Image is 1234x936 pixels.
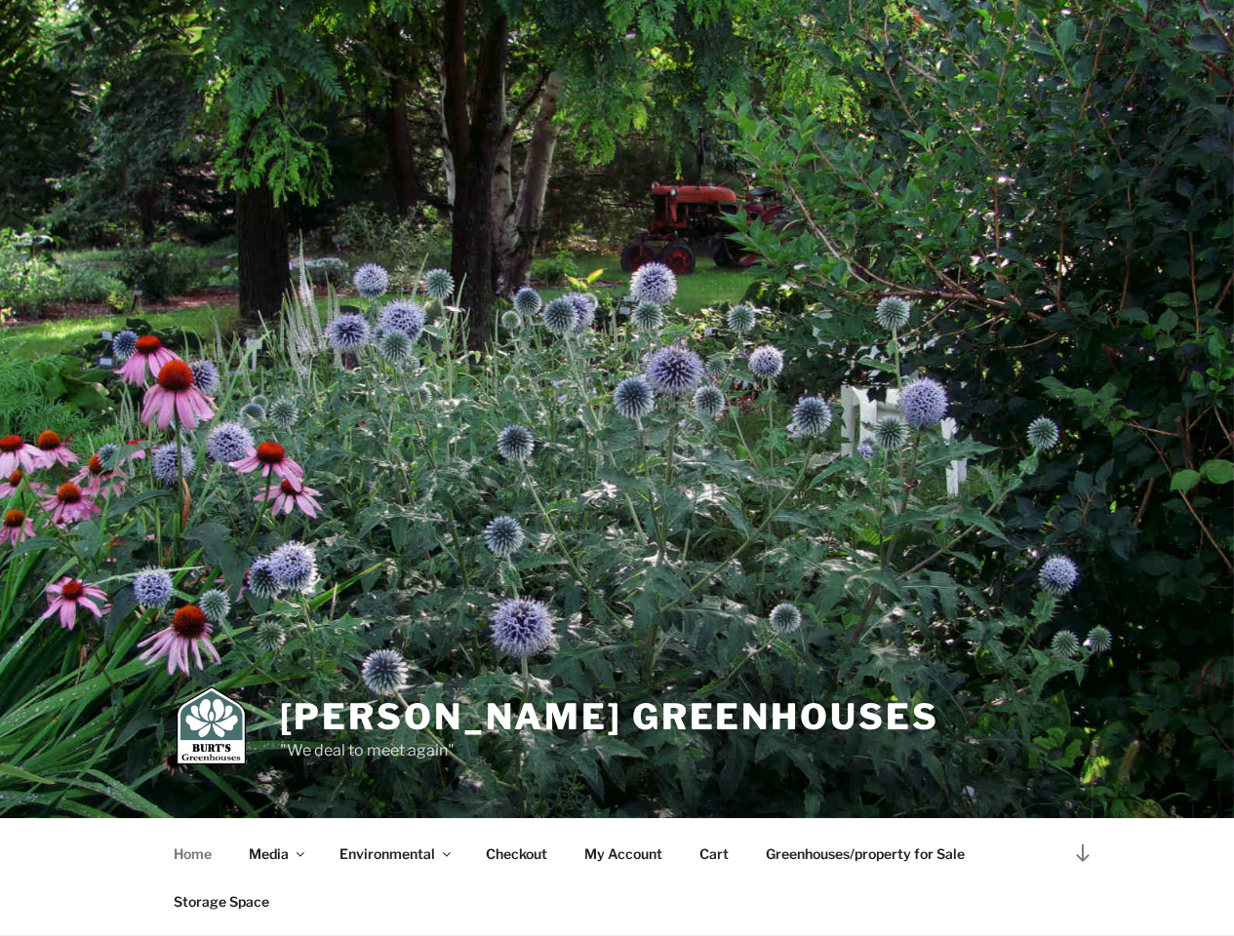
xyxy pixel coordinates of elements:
a: Home [157,830,229,877]
a: Environmental [323,830,466,877]
a: [PERSON_NAME] Greenhouses [280,695,939,738]
a: Storage Space [157,877,287,925]
p: "We deal to meet again" [280,739,939,762]
a: Checkout [469,830,565,877]
a: My Account [568,830,680,877]
img: Burt's Greenhouses [177,686,246,764]
a: Cart [683,830,746,877]
a: Media [232,830,320,877]
a: Greenhouses/property for Sale [749,830,982,877]
nav: Top Menu [157,830,1078,925]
